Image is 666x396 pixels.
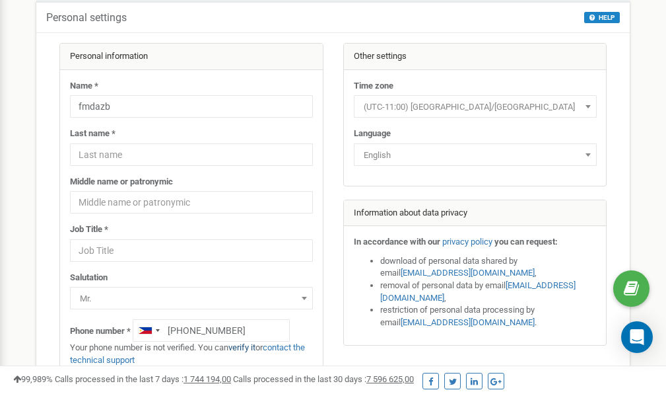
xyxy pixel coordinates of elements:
[70,80,98,93] label: Name *
[354,95,597,118] span: (UTC-11:00) Pacific/Midway
[344,200,607,227] div: Information about data privacy
[344,44,607,70] div: Other settings
[380,304,597,329] li: restriction of personal data processing by email .
[133,320,164,341] div: Telephone country code
[70,287,313,309] span: Mr.
[70,176,173,188] label: Middle name or patronymic
[55,374,231,384] span: Calls processed in the last 7 days :
[380,280,597,304] li: removal of personal data by email ,
[70,191,313,214] input: Middle name or patronymic
[70,342,313,366] p: Your phone number is not verified. You can or
[401,317,535,327] a: [EMAIL_ADDRESS][DOMAIN_NAME]
[494,237,558,247] strong: you can request:
[70,223,108,236] label: Job Title *
[354,143,597,166] span: English
[70,325,131,338] label: Phone number *
[70,128,116,140] label: Last name *
[233,374,414,384] span: Calls processed in the last 30 days :
[183,374,231,384] u: 1 744 194,00
[228,342,255,352] a: verify it
[354,80,393,93] label: Time zone
[46,12,127,24] h5: Personal settings
[70,143,313,166] input: Last name
[70,95,313,118] input: Name
[70,272,108,284] label: Salutation
[358,146,592,165] span: English
[380,255,597,280] li: download of personal data shared by email ,
[13,374,53,384] span: 99,989%
[380,280,576,303] a: [EMAIL_ADDRESS][DOMAIN_NAME]
[621,321,653,353] div: Open Intercom Messenger
[442,237,492,247] a: privacy policy
[70,239,313,262] input: Job Title
[584,12,620,23] button: HELP
[75,290,308,308] span: Mr.
[358,98,592,116] span: (UTC-11:00) Pacific/Midway
[354,237,440,247] strong: In accordance with our
[133,319,290,342] input: +1-800-555-55-55
[60,44,323,70] div: Personal information
[354,128,391,140] label: Language
[366,374,414,384] u: 7 596 625,00
[401,268,535,278] a: [EMAIL_ADDRESS][DOMAIN_NAME]
[70,342,305,365] a: contact the technical support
